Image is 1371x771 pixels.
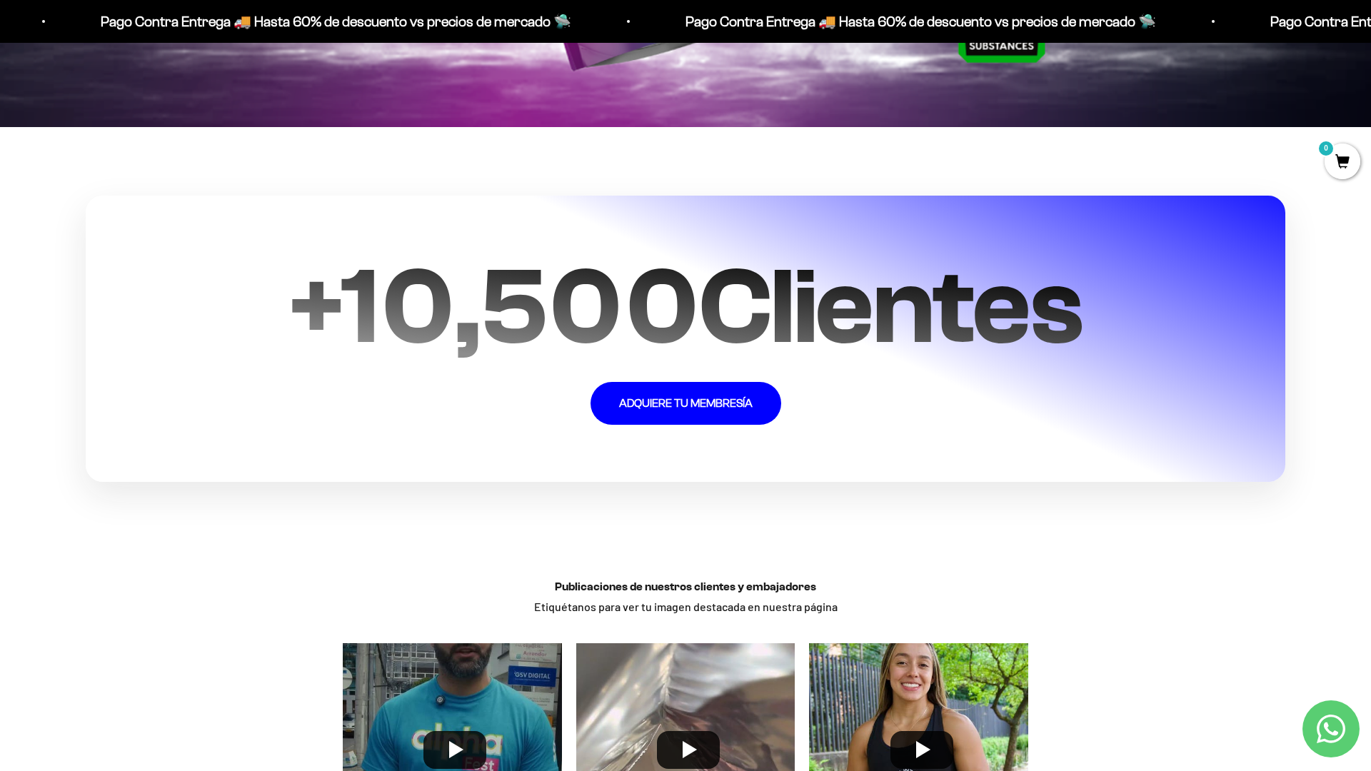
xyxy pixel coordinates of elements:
[328,565,1043,629] div: Etiquétanos para ver tu imagen destacada en nuestra página
[97,10,568,33] p: Pago Contra Entrega 🚚 Hasta 60% de descuento vs precios de mercado 🛸
[340,246,698,367] span: 10,500
[591,382,781,425] a: ADQUIERE TU MEMBRESÍA
[1317,140,1335,157] mark: 0
[289,246,1083,367] span: + Clientes
[1325,155,1360,171] a: 0
[682,10,1152,33] p: Pago Contra Entrega 🚚 Hasta 60% de descuento vs precios de mercado 🛸
[343,579,1028,595] h3: Publicaciones de nuestros clientes y embajadores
